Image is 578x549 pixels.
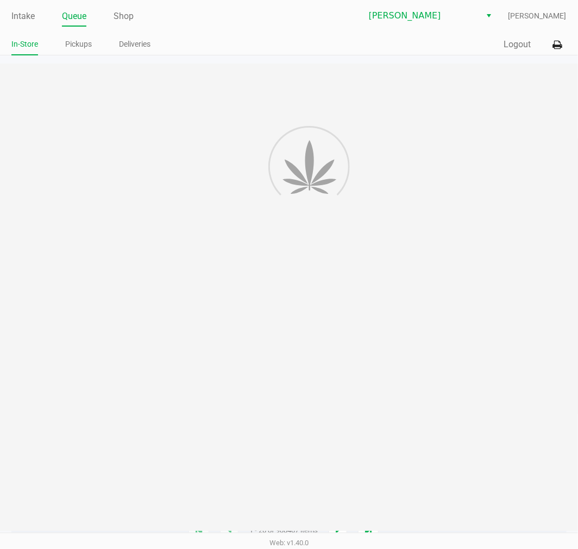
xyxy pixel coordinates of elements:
a: Queue [62,9,86,24]
span: [PERSON_NAME] [369,9,475,22]
a: Intake [11,9,35,24]
a: Pickups [65,37,92,51]
button: Select [481,6,497,26]
a: Shop [114,9,134,24]
span: [PERSON_NAME] [508,10,567,22]
span: Web: v1.40.0 [269,539,309,547]
a: In-Store [11,37,38,51]
button: Logout [504,38,531,51]
a: Deliveries [119,37,150,51]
